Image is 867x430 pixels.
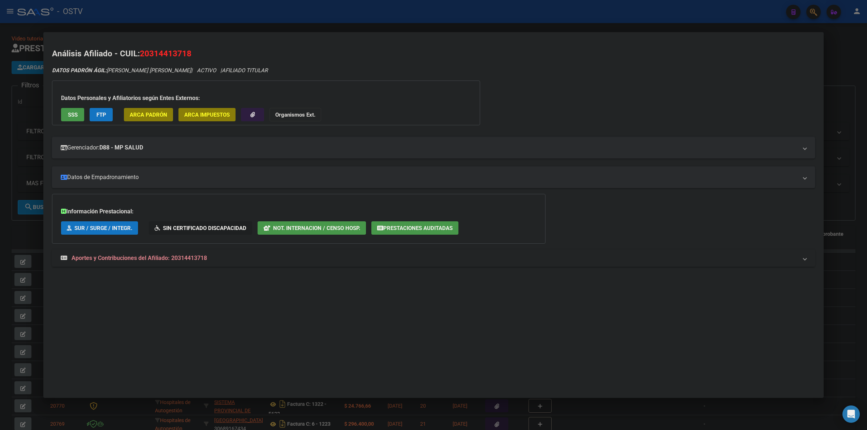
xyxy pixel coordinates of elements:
[842,405,860,423] div: Open Intercom Messenger
[96,112,106,118] span: FTP
[275,112,315,118] strong: Organismos Ext.
[149,221,252,235] button: Sin Certificado Discapacidad
[61,173,798,182] mat-panel-title: Datos de Empadronamiento
[61,108,84,121] button: SSS
[269,108,321,121] button: Organismos Ext.
[371,221,458,235] button: Prestaciones Auditadas
[52,67,107,74] strong: DATOS PADRÓN ÁGIL:
[52,249,815,267] mat-expansion-panel-header: Aportes y Contribuciones del Afiliado: 20314413718
[124,108,173,121] button: ARCA Padrón
[90,108,113,121] button: FTP
[222,67,268,74] span: AFILIADO TITULAR
[99,143,143,152] strong: D88 - MP SALUD
[130,112,167,118] span: ARCA Padrón
[52,137,815,158] mat-expansion-panel-header: Gerenciador:D88 - MP SALUD
[61,221,138,235] button: SUR / SURGE / INTEGR.
[383,225,453,231] span: Prestaciones Auditadas
[52,48,815,60] h2: Análisis Afiliado - CUIL:
[163,225,246,231] span: Sin Certificado Discapacidad
[273,225,360,231] span: Not. Internacion / Censo Hosp.
[140,49,191,58] span: 20314413718
[52,166,815,188] mat-expansion-panel-header: Datos de Empadronamiento
[178,108,236,121] button: ARCA Impuestos
[61,207,536,216] h3: Información Prestacional:
[52,67,191,74] span: [PERSON_NAME] [PERSON_NAME]
[258,221,366,235] button: Not. Internacion / Censo Hosp.
[72,255,207,261] span: Aportes y Contribuciones del Afiliado: 20314413718
[68,112,78,118] span: SSS
[184,112,230,118] span: ARCA Impuestos
[74,225,132,231] span: SUR / SURGE / INTEGR.
[61,94,471,103] h3: Datos Personales y Afiliatorios según Entes Externos:
[52,67,268,74] i: | ACTIVO |
[61,143,798,152] mat-panel-title: Gerenciador:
